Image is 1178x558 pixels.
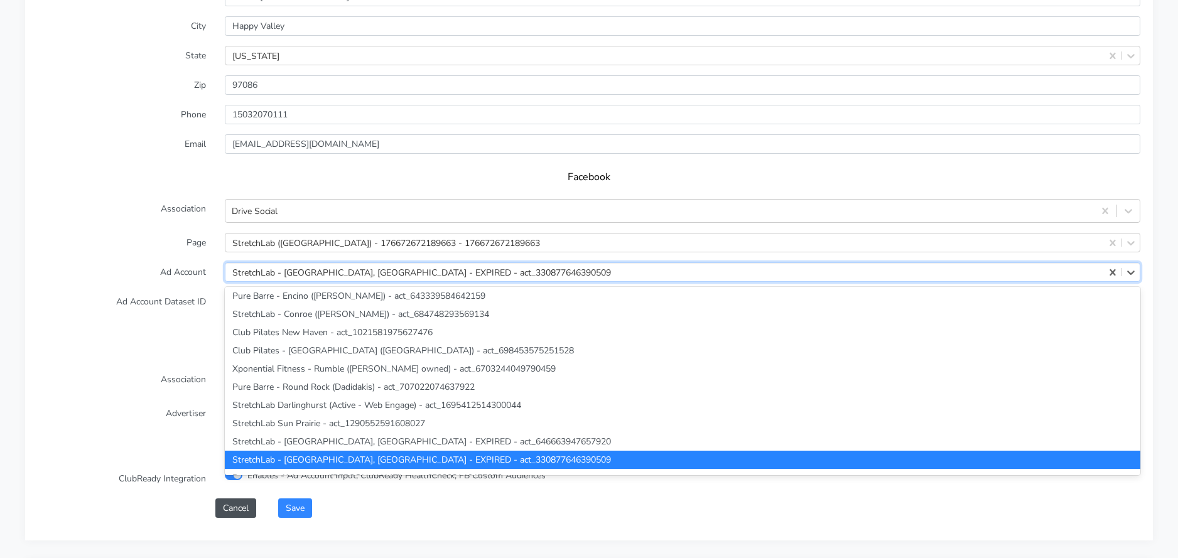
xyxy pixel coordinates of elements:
div: StretchLab - [GEOGRAPHIC_DATA], [GEOGRAPHIC_DATA] - EXPIRED - act_330877646390509 [225,451,1140,469]
div: StretchLab ([GEOGRAPHIC_DATA]) - 176672672189663 - 176672672189663 [232,236,540,249]
div: StretchLab - [GEOGRAPHIC_DATA], [GEOGRAPHIC_DATA] - EXPIRED - act_646663947657920 [225,432,1140,451]
input: Enter the City .. [225,16,1140,36]
label: Advertiser [28,404,215,423]
label: Association [28,199,215,223]
label: Email [28,134,215,154]
label: Association [28,370,215,394]
div: StretchLab - [GEOGRAPHIC_DATA], [GEOGRAPHIC_DATA] - EXPIRED - act_330877646390509 [232,266,611,279]
label: City [28,16,215,36]
div: [US_STATE] [232,49,279,62]
div: Pure Barre - Kalamazoo ([PERSON_NAME]) - act_658303146477070 [225,469,1140,487]
div: Pure Barre - Encino ([PERSON_NAME]) - act_643339584642159 [225,287,1140,305]
div: Club Pilates New Haven - act_1021581975627476 [225,323,1140,341]
input: Enter phone ... [225,105,1140,124]
div: StretchLab Darlinghurst (Active - Web Engage) - act_1695412514300044 [225,396,1140,414]
input: Enter Email ... [225,134,1140,154]
h5: TikTok [50,342,1128,354]
label: Ad Account Dataset ID [28,292,215,325]
button: Save [278,498,312,518]
div: StretchLab Sun Prairie - act_1290552591608027 [225,414,1140,432]
div: Xponential Fitness - Rumble ([PERSON_NAME] owned) - act_6703244049790459 [225,360,1140,378]
label: State [28,46,215,65]
h5: Settings [50,441,1128,453]
label: ClubReady Integration [28,469,215,488]
label: Phone [28,105,215,124]
div: Club Pilates - [GEOGRAPHIC_DATA] ([GEOGRAPHIC_DATA]) - act_698453575251528 [225,341,1140,360]
div: Pure Barre - Round Rock (Dadidakis) - act_707022074637922 [225,378,1140,396]
div: StretchLab - Conroe ([PERSON_NAME]) - act_684748293569134 [225,305,1140,323]
h5: Facebook [50,171,1128,183]
label: Zip [28,75,215,95]
div: Drive Social [232,205,278,218]
input: Enter Zip .. [225,75,1140,95]
button: Cancel [215,498,256,518]
label: Ad Account [28,262,215,282]
label: Page [28,233,215,252]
